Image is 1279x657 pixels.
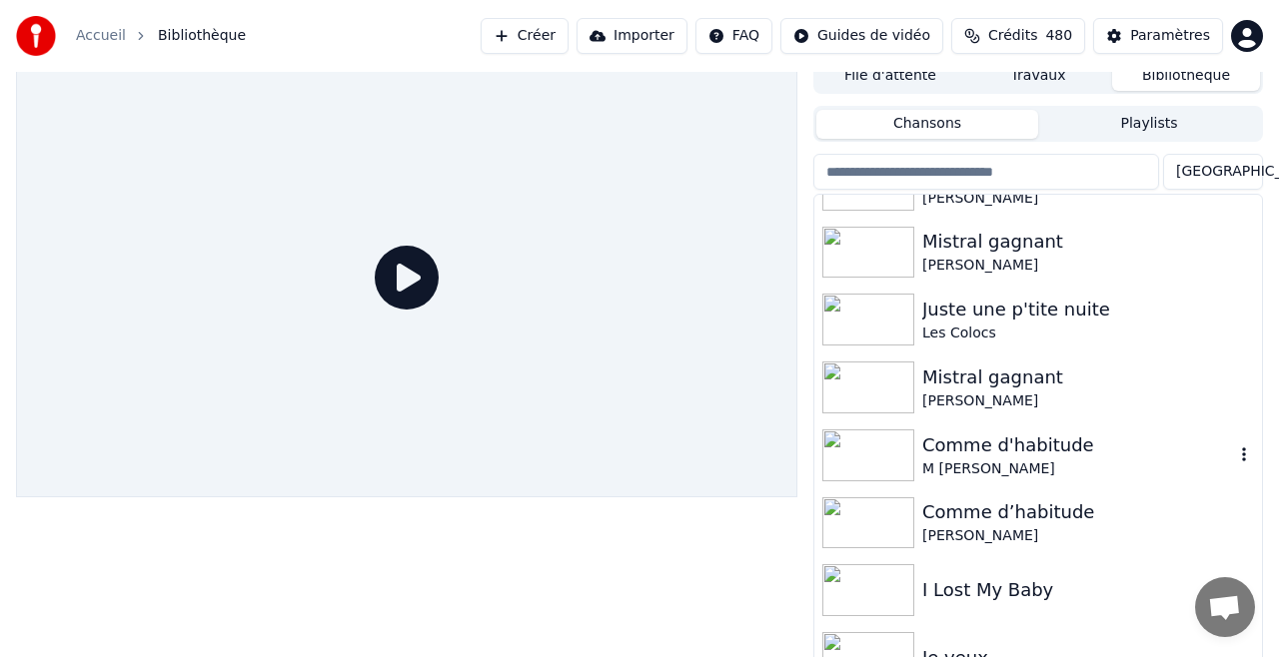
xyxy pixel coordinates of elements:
[695,18,772,54] button: FAQ
[922,296,1254,324] div: Juste une p'tite nuite
[1038,110,1260,139] button: Playlists
[780,18,943,54] button: Guides de vidéo
[577,18,687,54] button: Importer
[1112,62,1260,91] button: Bibliothèque
[922,431,1234,459] div: Comme d'habitude
[951,18,1085,54] button: Crédits480
[922,228,1254,256] div: Mistral gagnant
[1130,26,1210,46] div: Paramètres
[76,26,126,46] a: Accueil
[922,256,1254,276] div: [PERSON_NAME]
[988,26,1037,46] span: Crédits
[816,62,964,91] button: File d'attente
[16,16,56,56] img: youka
[1195,577,1255,637] a: Ouvrir le chat
[816,110,1038,139] button: Chansons
[1093,18,1223,54] button: Paramètres
[76,26,246,46] nav: breadcrumb
[481,18,569,54] button: Créer
[922,324,1254,343] div: Les Colocs
[1045,26,1072,46] span: 480
[922,391,1254,411] div: [PERSON_NAME]
[922,498,1254,526] div: Comme d’habitude
[964,62,1112,91] button: Travaux
[922,459,1234,479] div: M [PERSON_NAME]
[922,526,1254,546] div: [PERSON_NAME]
[922,576,1254,604] div: I Lost My Baby
[922,189,1254,209] div: [PERSON_NAME]
[158,26,246,46] span: Bibliothèque
[922,363,1254,391] div: Mistral gagnant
